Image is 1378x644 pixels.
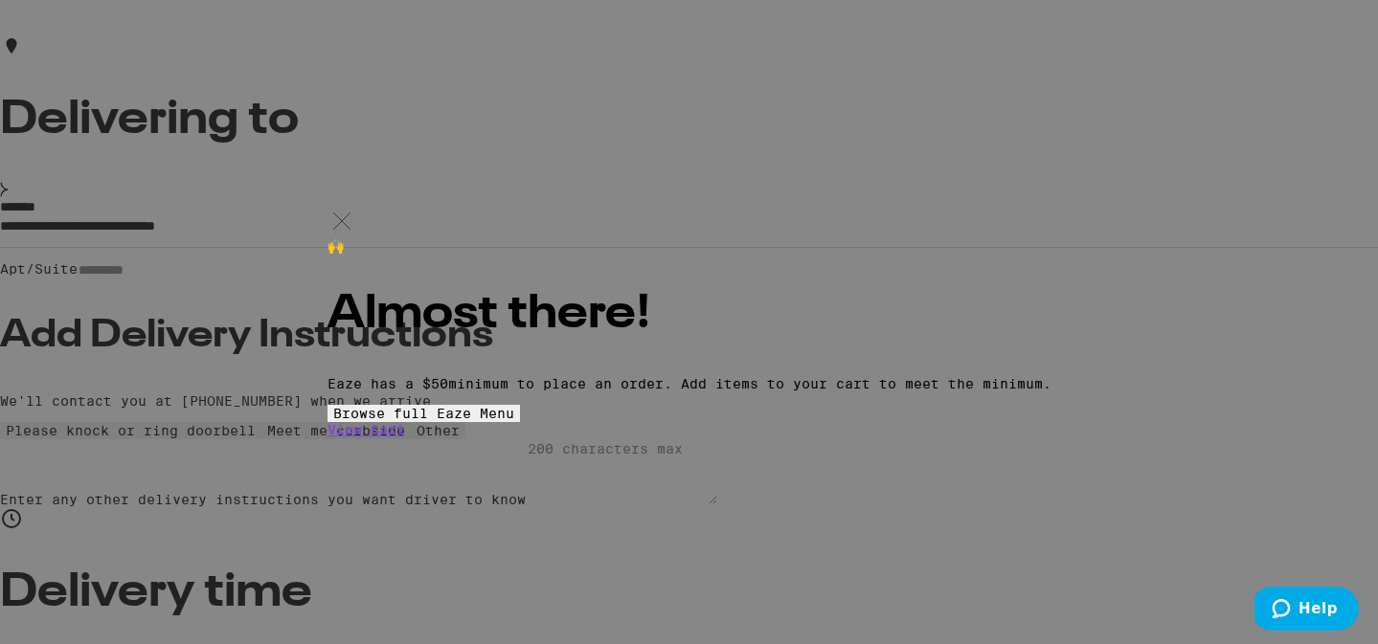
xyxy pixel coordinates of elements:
button: Browse full Eaze Menu [328,405,520,422]
a: View Cart [328,422,405,437]
img: close.svg [328,207,356,235]
div: 🙌 [328,238,1051,254]
iframe: Opens a widget where you can find more information [1254,587,1359,634]
span: Browse full Eaze Menu [333,406,514,421]
p: Eaze has a $ 50 minimum to place an order. Add items to your cart to meet the minimum. [328,376,1051,391]
h2: Almost there! [328,292,1051,338]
